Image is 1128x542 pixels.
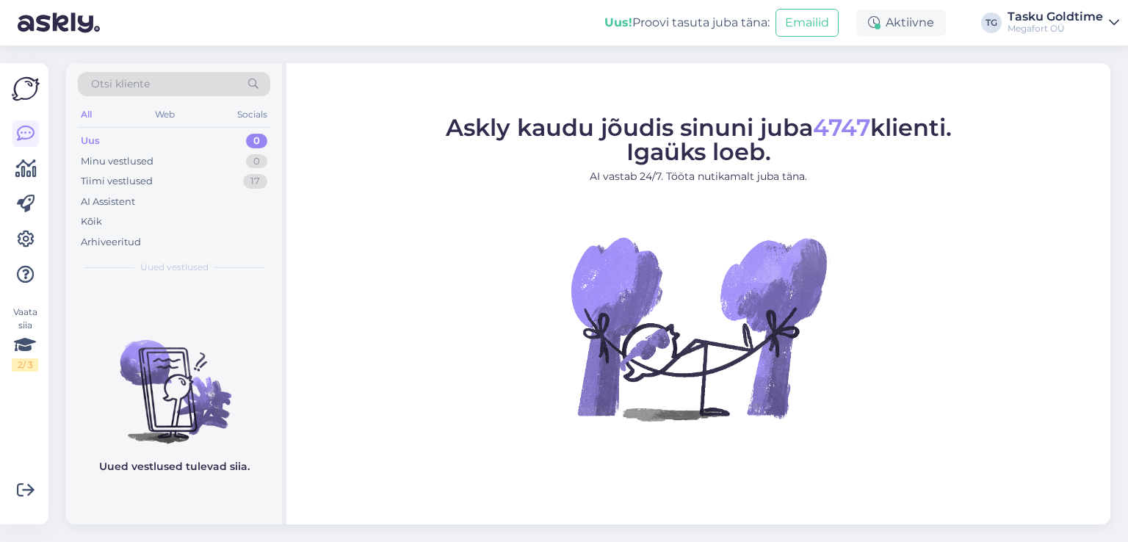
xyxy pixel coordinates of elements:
div: 0 [246,154,267,169]
div: AI Assistent [81,195,135,209]
div: Proovi tasuta juba täna: [604,14,770,32]
div: Tasku Goldtime [1008,11,1103,23]
p: Uued vestlused tulevad siia. [99,459,250,474]
div: Minu vestlused [81,154,153,169]
button: Emailid [775,9,839,37]
img: Askly Logo [12,75,40,103]
b: Uus! [604,15,632,29]
div: Uus [81,134,100,148]
div: Web [152,105,178,124]
div: Tiimi vestlused [81,174,153,189]
img: No Chat active [566,196,831,460]
div: 0 [246,134,267,148]
div: All [78,105,95,124]
div: Vaata siia [12,306,38,372]
a: Tasku GoldtimeMegafort OÜ [1008,11,1119,35]
div: TG [981,12,1002,33]
div: Arhiveeritud [81,235,141,250]
p: AI vastab 24/7. Tööta nutikamalt juba täna. [446,169,952,184]
div: Kõik [81,214,102,229]
span: Askly kaudu jõudis sinuni juba klienti. Igaüks loeb. [446,113,952,166]
span: 4747 [813,113,870,142]
div: 17 [243,174,267,189]
div: Megafort OÜ [1008,23,1103,35]
span: Uued vestlused [140,261,209,274]
div: Aktiivne [856,10,946,36]
img: No chats [66,314,282,446]
div: 2 / 3 [12,358,38,372]
div: Socials [234,105,270,124]
span: Otsi kliente [91,76,150,92]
